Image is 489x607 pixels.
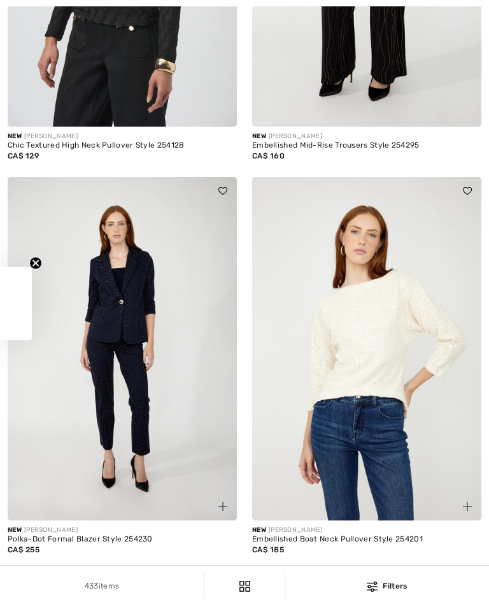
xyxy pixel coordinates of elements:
span: CA$ 129 [8,151,39,160]
div: [PERSON_NAME] [8,132,237,141]
button: Close teaser [29,257,42,270]
img: heart_black_full.svg [218,187,227,195]
span: New [8,132,22,140]
img: Polka-Dot Formal Blazer Style 254230. Navy [8,177,237,520]
div: Polka-Dot Formal Blazer Style 254230 [8,535,237,544]
span: CA$ 255 [8,545,39,554]
div: Embellished Mid-Rise Trousers Style 254295 [252,141,481,150]
span: New [252,132,266,140]
div: Filters [293,580,481,592]
span: CA$ 160 [252,151,285,160]
div: [PERSON_NAME] [252,526,481,535]
div: Chic Textured High Neck Pullover Style 254128 [8,141,237,150]
img: Filters [239,581,250,592]
span: New [252,526,266,534]
div: [PERSON_NAME] [252,132,481,141]
span: 433 [85,582,99,590]
span: CA$ 185 [252,545,284,554]
div: Embellished Boat Neck Pullover Style 254201 [252,535,481,544]
img: Filters [367,582,378,592]
img: plus_v2.svg [218,502,227,511]
img: Embellished Boat Neck Pullover Style 254201. Vanilla [252,177,481,520]
img: plus_v2.svg [463,502,472,511]
span: New [8,526,22,534]
div: [PERSON_NAME] [8,526,237,535]
img: heart_black_full.svg [463,187,472,195]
